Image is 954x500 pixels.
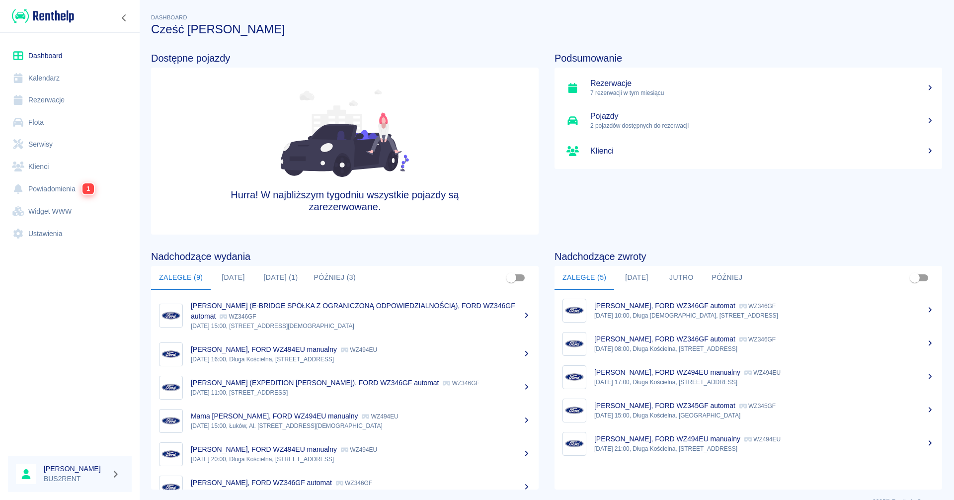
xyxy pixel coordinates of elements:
[590,111,934,121] h5: Pojazdy
[151,22,942,36] h3: Cześć [PERSON_NAME]
[341,346,377,353] p: WZ494EU
[191,412,358,420] p: Mama [PERSON_NAME], FORD WZ494EU manualny
[565,301,584,320] img: Image
[191,302,515,320] p: [PERSON_NAME] (E-BRIDGE SPÓŁKA Z OGRANICZONĄ ODPOWIEDZIALNOŚCIĄ), FORD WZ346GF automat
[151,437,539,471] a: Image[PERSON_NAME], FORD WZ494EU manualny WZ494EU[DATE] 20:00, Długa Kościelna, [STREET_ADDRESS]
[151,337,539,371] a: Image[PERSON_NAME], FORD WZ494EU manualny WZ494EU[DATE] 16:00, Długa Kościelna, [STREET_ADDRESS]
[82,183,94,194] span: 1
[565,434,584,453] img: Image
[555,394,942,427] a: Image[PERSON_NAME], FORD WZ345GF automat WZ345GF[DATE] 15:00, Długa Kościelna, [GEOGRAPHIC_DATA]
[191,421,531,430] p: [DATE] 15:00, Łuków, Al. [STREET_ADDRESS][DEMOGRAPHIC_DATA]
[590,121,934,130] p: 2 pojazdów dostępnych do rezerwacji
[594,444,934,453] p: [DATE] 21:00, Długa Kościelna, [STREET_ADDRESS]
[565,368,584,387] img: Image
[8,200,132,223] a: Widget WWW
[8,89,132,111] a: Rezerwacje
[8,223,132,245] a: Ustawienia
[191,355,531,364] p: [DATE] 16:00, Długa Kościelna, [STREET_ADDRESS]
[8,8,74,24] a: Renthelp logo
[555,266,614,290] button: Zaległe (5)
[211,266,255,290] button: [DATE]
[8,133,132,156] a: Serwisy
[161,378,180,397] img: Image
[151,250,539,262] h4: Nadchodzące wydania
[151,404,539,437] a: ImageMama [PERSON_NAME], FORD WZ494EU manualny WZ494EU[DATE] 15:00, Łuków, Al. [STREET_ADDRESS][D...
[614,266,659,290] button: [DATE]
[161,306,180,325] img: Image
[220,313,256,320] p: WZ346GF
[704,266,750,290] button: Później
[151,294,539,337] a: Image[PERSON_NAME] (E-BRIDGE SPÓŁKA Z OGRANICZONĄ ODPOWIEDZIALNOŚCIĄ), FORD WZ346GF automat WZ346...
[151,52,539,64] h4: Dostępne pojazdy
[341,446,377,453] p: WZ494EU
[117,11,132,24] button: Zwiń nawigację
[161,478,180,497] img: Image
[161,345,180,364] img: Image
[555,250,942,262] h4: Nadchodzące zwroty
[44,474,107,484] p: BUS2RENT
[151,371,539,404] a: Image[PERSON_NAME] (EXPEDITION [PERSON_NAME]), FORD WZ346GF automat WZ346GF[DATE] 11:00, [STREET_...
[594,335,735,343] p: [PERSON_NAME], FORD WZ346GF automat
[191,345,337,353] p: [PERSON_NAME], FORD WZ494EU manualny
[161,445,180,464] img: Image
[306,266,364,290] button: Później (3)
[8,111,132,134] a: Flota
[555,104,942,137] a: Pojazdy2 pojazdów dostępnych do rezerwacji
[739,403,776,410] p: WZ345GF
[594,368,740,376] p: [PERSON_NAME], FORD WZ494EU manualny
[594,311,934,320] p: [DATE] 10:00, Długa [DEMOGRAPHIC_DATA], [STREET_ADDRESS]
[565,401,584,420] img: Image
[443,380,479,387] p: WZ346GF
[590,88,934,97] p: 7 rezerwacji w tym miesiącu
[594,435,740,443] p: [PERSON_NAME], FORD WZ494EU manualny
[555,427,942,460] a: Image[PERSON_NAME], FORD WZ494EU manualny WZ494EU[DATE] 21:00, Długa Kościelna, [STREET_ADDRESS]
[151,266,211,290] button: Zaległe (9)
[8,156,132,178] a: Klienci
[565,334,584,353] img: Image
[905,268,924,287] span: Pokaż przypisane tylko do mnie
[555,360,942,394] a: Image[PERSON_NAME], FORD WZ494EU manualny WZ494EU[DATE] 17:00, Długa Kościelna, [STREET_ADDRESS]
[8,67,132,89] a: Kalendarz
[555,327,942,360] a: Image[PERSON_NAME], FORD WZ346GF automat WZ346GF[DATE] 08:00, Długa Kościelna, [STREET_ADDRESS]
[739,336,776,343] p: WZ346GF
[555,72,942,104] a: Rezerwacje7 rezerwacji w tym miesiącu
[362,413,398,420] p: WZ494EU
[744,436,781,443] p: WZ494EU
[44,464,107,474] h6: [PERSON_NAME]
[8,45,132,67] a: Dashboard
[255,266,306,290] button: [DATE] (1)
[191,455,531,464] p: [DATE] 20:00, Długa Kościelna, [STREET_ADDRESS]
[555,294,942,327] a: Image[PERSON_NAME], FORD WZ346GF automat WZ346GF[DATE] 10:00, Długa [DEMOGRAPHIC_DATA], [STREET_A...
[659,266,704,290] button: Jutro
[594,411,934,420] p: [DATE] 15:00, Długa Kościelna, [GEOGRAPHIC_DATA]
[336,480,372,487] p: WZ346GF
[161,412,180,430] img: Image
[191,479,332,487] p: [PERSON_NAME], FORD WZ346GF automat
[229,189,461,213] h4: Hurra! W najbliższym tygodniu wszystkie pojazdy są zarezerwowane.
[590,146,934,156] h5: Klienci
[191,445,337,453] p: [PERSON_NAME], FORD WZ494EU manualny
[502,268,521,287] span: Pokaż przypisane tylko do mnie
[744,369,781,376] p: WZ494EU
[191,488,531,497] p: [DATE] 00:00, Łuków, Al. [STREET_ADDRESS][DEMOGRAPHIC_DATA]
[191,388,531,397] p: [DATE] 11:00, [STREET_ADDRESS]
[281,89,409,177] img: Fleet
[590,79,934,88] h5: Rezerwacje
[12,8,74,24] img: Renthelp logo
[191,379,439,387] p: [PERSON_NAME] (EXPEDITION [PERSON_NAME]), FORD WZ346GF automat
[594,302,735,310] p: [PERSON_NAME], FORD WZ346GF automat
[191,322,531,331] p: [DATE] 15:00, [STREET_ADDRESS][DEMOGRAPHIC_DATA]
[555,137,942,165] a: Klienci
[594,378,934,387] p: [DATE] 17:00, Długa Kościelna, [STREET_ADDRESS]
[739,303,776,310] p: WZ346GF
[8,177,132,200] a: Powiadomienia1
[151,14,187,20] span: Dashboard
[555,52,942,64] h4: Podsumowanie
[594,402,735,410] p: [PERSON_NAME], FORD WZ345GF automat
[594,344,934,353] p: [DATE] 08:00, Długa Kościelna, [STREET_ADDRESS]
